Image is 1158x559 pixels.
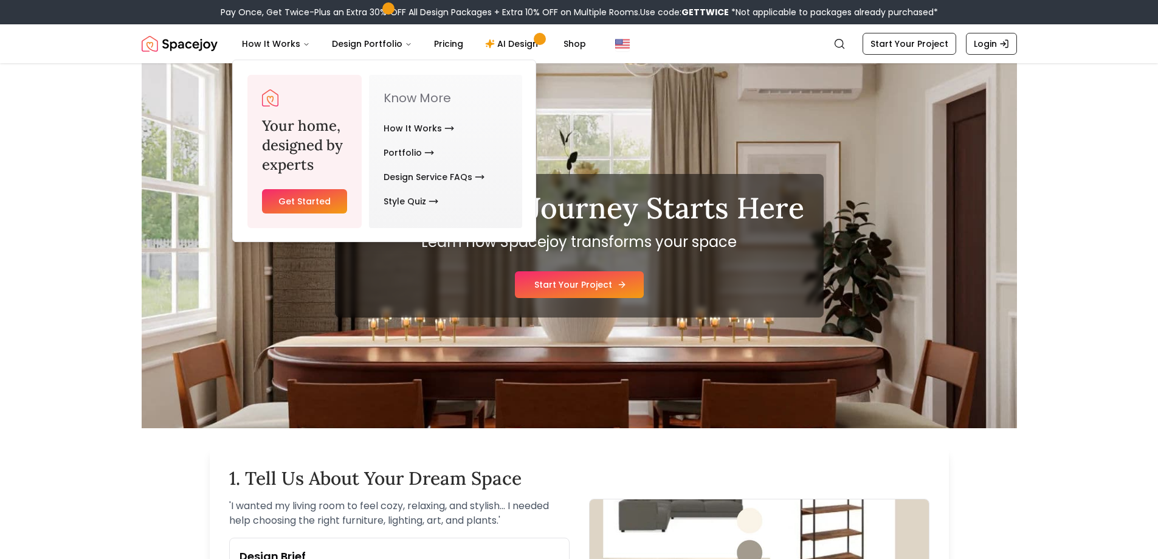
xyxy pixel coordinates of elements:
button: Design Portfolio [322,32,422,56]
span: *Not applicable to packages already purchased* [729,6,938,18]
h1: Your Design Journey Starts Here [354,193,804,223]
img: Spacejoy Logo [142,32,218,56]
b: GETTWICE [681,6,729,18]
a: Login [966,33,1017,55]
a: Start Your Project [515,271,644,298]
h2: 1. Tell Us About Your Dream Space [229,467,929,489]
a: AI Design [475,32,551,56]
a: Start Your Project [863,33,956,55]
span: Use code: [640,6,729,18]
nav: Global [142,24,1017,63]
nav: Main [232,32,596,56]
div: Pay Once, Get Twice-Plus an Extra 30% OFF All Design Packages + Extra 10% OFF on Multiple Rooms. [221,6,938,18]
button: How It Works [232,32,320,56]
p: Learn how Spacejoy transforms your space [354,232,804,252]
p: ' I wanted my living room to feel cozy, relaxing, and stylish... I needed help choosing the right... [229,499,570,528]
a: Pricing [424,32,473,56]
a: Shop [554,32,596,56]
a: Spacejoy [142,32,218,56]
img: United States [615,36,630,51]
